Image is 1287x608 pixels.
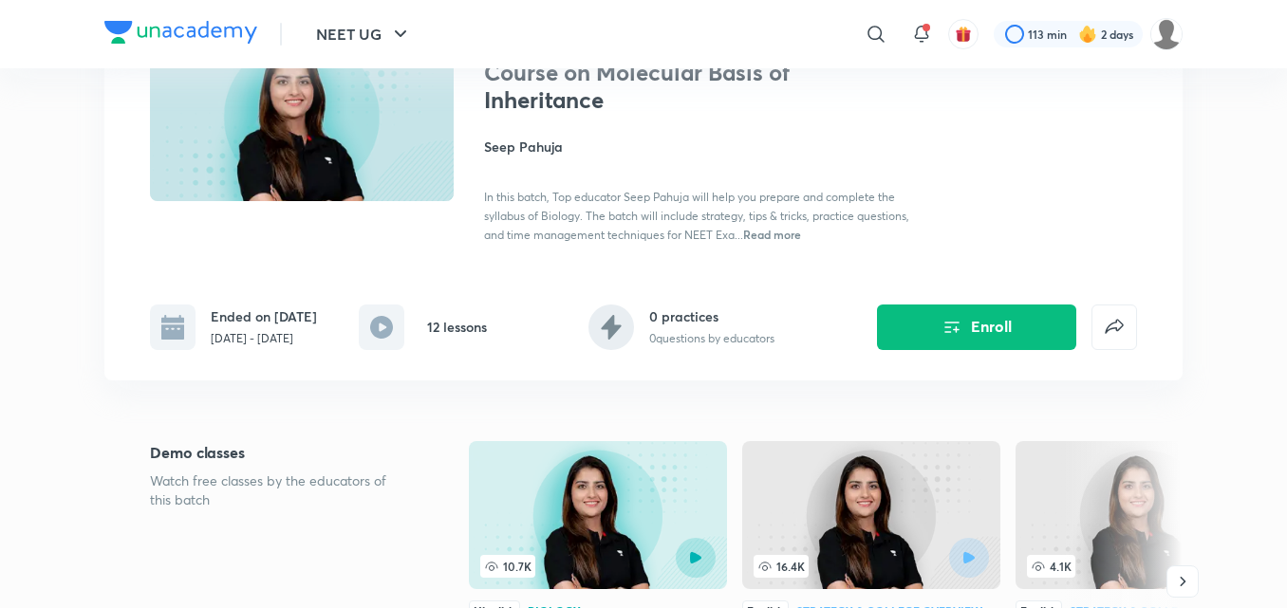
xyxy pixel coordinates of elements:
[484,137,909,157] h4: Seep Pahuja
[104,21,257,48] a: Company Logo
[211,330,317,347] p: [DATE] - [DATE]
[877,304,1076,350] button: Enroll
[649,306,774,326] h6: 0 practices
[1078,25,1097,44] img: streak
[147,28,457,203] img: Thumbnail
[1150,18,1183,50] img: Tarmanjot Singh
[305,15,423,53] button: NEET UG
[754,555,809,578] span: 16.4K
[104,21,257,44] img: Company Logo
[484,190,909,242] span: In this batch, Top educator Seep Pahuja will help you prepare and complete the syllabus of Biolog...
[649,330,774,347] p: 0 questions by educators
[955,26,972,43] img: avatar
[150,471,408,509] p: Watch free classes by the educators of this batch
[743,227,801,242] span: Read more
[150,441,408,464] h5: Demo classes
[211,306,317,326] h6: Ended on [DATE]
[1027,555,1075,578] span: 4.1K
[480,555,535,578] span: 10.7K
[948,19,979,49] button: avatar
[484,59,794,114] h1: Course on Molecular Basis of Inheritance
[1091,304,1137,350] button: false
[427,317,487,337] h6: 12 lessons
